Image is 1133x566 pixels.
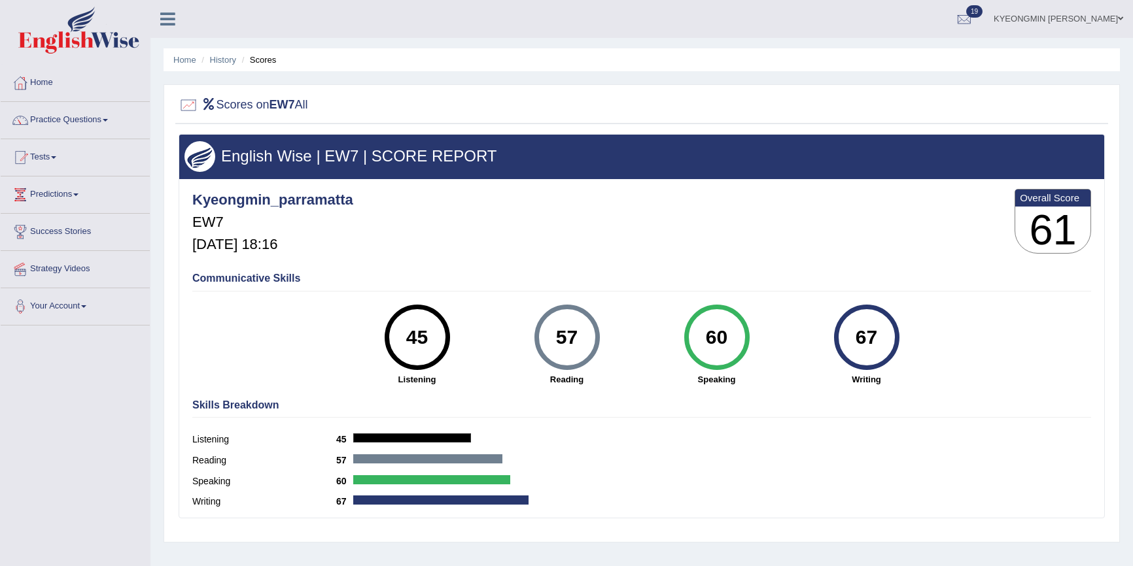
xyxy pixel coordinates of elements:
[192,474,336,488] label: Speaking
[192,495,336,508] label: Writing
[843,310,890,365] div: 67
[349,373,485,386] strong: Listening
[498,373,635,386] strong: Reading
[1,176,150,209] a: Predictions
[192,433,336,446] label: Listening
[393,310,441,365] div: 45
[336,496,353,507] b: 67
[270,98,295,111] b: EW7
[184,148,1099,165] h3: English Wise | EW7 | SCORE REPORT
[1015,207,1090,254] h3: 61
[648,373,785,386] strong: Speaking
[179,95,308,115] h2: Scores on All
[336,434,353,444] b: 45
[1020,192,1086,203] b: Overall Score
[1,288,150,321] a: Your Account
[1,139,150,172] a: Tests
[693,310,741,365] div: 60
[192,399,1091,411] h4: Skills Breakdown
[210,55,236,65] a: History
[543,310,591,365] div: 57
[192,273,1091,284] h4: Communicative Skills
[336,476,353,486] b: 60
[184,141,215,172] img: wings.png
[1,102,150,135] a: Practice Questions
[192,192,353,208] h4: Kyeongmin_parramatta
[336,455,353,465] b: 57
[1,65,150,97] a: Home
[192,454,336,467] label: Reading
[966,5,983,18] span: 19
[1,214,150,246] a: Success Stories
[798,373,935,386] strong: Writing
[192,237,353,252] h5: [DATE] 18:16
[239,54,277,66] li: Scores
[1,251,150,284] a: Strategy Videos
[173,55,196,65] a: Home
[192,214,353,230] h5: EW7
